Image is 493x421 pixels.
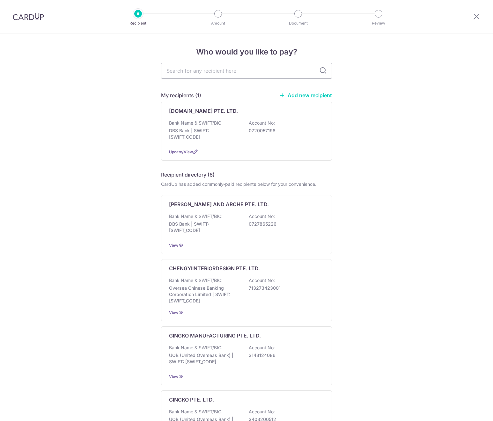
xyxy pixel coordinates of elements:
p: Bank Name & SWIFT/BIC: [169,120,223,126]
p: Review [355,20,402,26]
h5: My recipients (1) [161,91,201,99]
p: Account No: [249,120,275,126]
a: View [169,243,178,248]
p: Bank Name & SWIFT/BIC: [169,277,223,284]
p: 3143124086 [249,352,320,359]
p: Account No: [249,277,275,284]
p: DBS Bank | SWIFT: [SWIFT_CODE] [169,127,240,140]
p: Oversea Chinese Banking Corporation Limited | SWIFT: [SWIFT_CODE] [169,285,240,304]
p: Amount [195,20,242,26]
h5: Recipient directory (6) [161,171,215,178]
p: 713273423001 [249,285,320,291]
h4: Who would you like to pay? [161,46,332,58]
p: Bank Name & SWIFT/BIC: [169,409,223,415]
p: UOB (United Overseas Bank) | SWIFT: [SWIFT_CODE] [169,352,240,365]
p: [DOMAIN_NAME] PTE. LTD. [169,107,238,115]
p: 0727865226 [249,221,320,227]
iframe: Opens a widget where you can find more information [452,402,487,418]
a: Add new recipient [279,92,332,98]
img: CardUp [13,13,44,20]
p: 0720057198 [249,127,320,134]
a: View [169,374,178,379]
p: Account No: [249,345,275,351]
p: Bank Name & SWIFT/BIC: [169,213,223,220]
a: View [169,310,178,315]
a: Update/View [169,149,193,154]
p: Account No: [249,213,275,220]
p: Recipient [114,20,162,26]
p: GINGKO MANUFACTURING PTE. LTD. [169,332,261,339]
p: DBS Bank | SWIFT: [SWIFT_CODE] [169,221,240,234]
p: CHENGYIINTERIORDESIGN PTE. LTD. [169,265,260,272]
p: Bank Name & SWIFT/BIC: [169,345,223,351]
p: Document [275,20,322,26]
div: CardUp has added commonly-paid recipients below for your convenience. [161,181,332,187]
p: Account No: [249,409,275,415]
p: GINGKO PTE. LTD. [169,396,214,403]
input: Search for any recipient here [161,63,332,79]
p: [PERSON_NAME] AND ARCHE PTE. LTD. [169,200,269,208]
